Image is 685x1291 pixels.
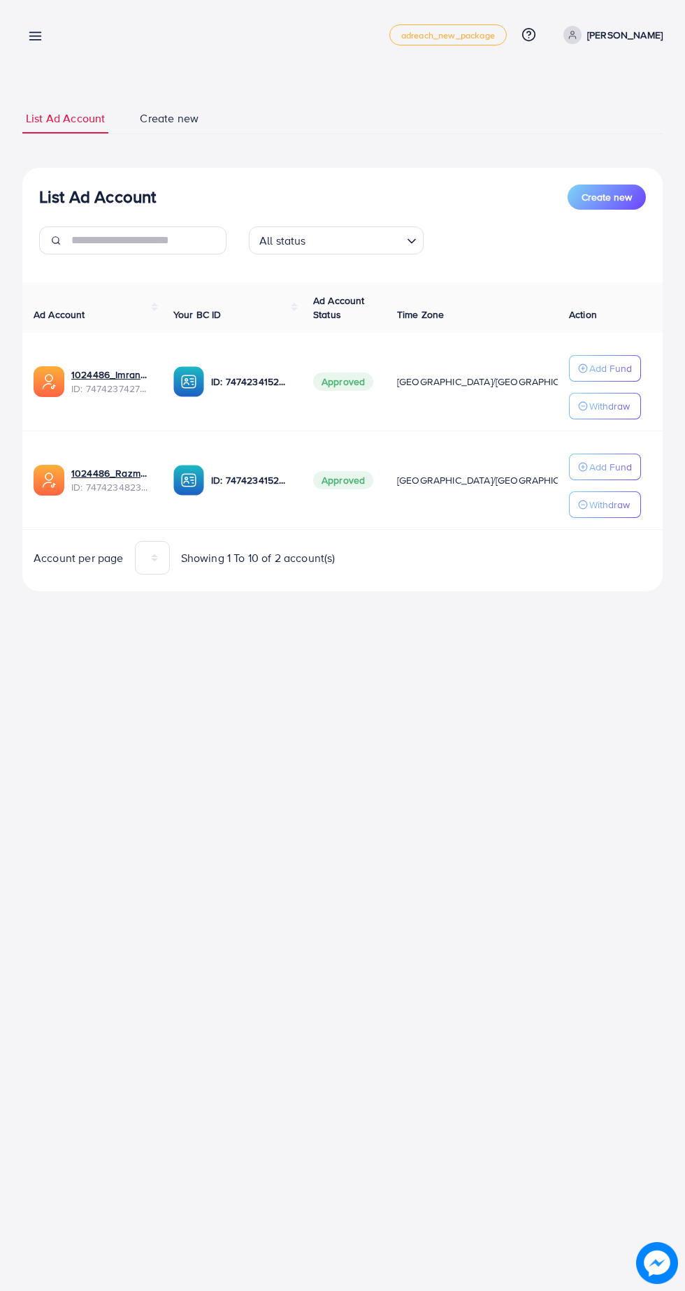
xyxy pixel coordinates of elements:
[181,550,336,566] span: Showing 1 To 10 of 2 account(s)
[26,110,105,127] span: List Ad Account
[568,185,646,210] button: Create new
[589,496,630,513] p: Withdraw
[569,308,597,322] span: Action
[211,373,291,390] p: ID: 7474234152863678481
[71,480,151,494] span: ID: 7474234823184416769
[39,187,156,207] h3: List Ad Account
[71,382,151,396] span: ID: 7474237427478233089
[140,110,199,127] span: Create new
[636,1242,678,1284] img: image
[173,308,222,322] span: Your BC ID
[582,190,632,204] span: Create new
[71,368,151,382] a: 1024486_Imran_1740231528988
[211,472,291,489] p: ID: 7474234152863678481
[389,24,507,45] a: adreach_new_package
[71,368,151,396] div: <span class='underline'>1024486_Imran_1740231528988</span></br>7474237427478233089
[313,294,365,322] span: Ad Account Status
[569,491,641,518] button: Withdraw
[71,466,151,480] a: 1024486_Razman_1740230915595
[313,373,373,391] span: Approved
[397,308,444,322] span: Time Zone
[173,366,204,397] img: ic-ba-acc.ded83a64.svg
[34,550,124,566] span: Account per page
[310,228,401,251] input: Search for option
[34,308,85,322] span: Ad Account
[34,366,64,397] img: ic-ads-acc.e4c84228.svg
[313,471,373,489] span: Approved
[558,26,663,44] a: [PERSON_NAME]
[589,398,630,414] p: Withdraw
[589,360,632,377] p: Add Fund
[587,27,663,43] p: [PERSON_NAME]
[569,454,641,480] button: Add Fund
[257,231,309,251] span: All status
[589,459,632,475] p: Add Fund
[397,473,591,487] span: [GEOGRAPHIC_DATA]/[GEOGRAPHIC_DATA]
[397,375,591,389] span: [GEOGRAPHIC_DATA]/[GEOGRAPHIC_DATA]
[401,31,495,40] span: adreach_new_package
[173,465,204,496] img: ic-ba-acc.ded83a64.svg
[71,466,151,495] div: <span class='underline'>1024486_Razman_1740230915595</span></br>7474234823184416769
[249,226,424,254] div: Search for option
[569,355,641,382] button: Add Fund
[569,393,641,419] button: Withdraw
[34,465,64,496] img: ic-ads-acc.e4c84228.svg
